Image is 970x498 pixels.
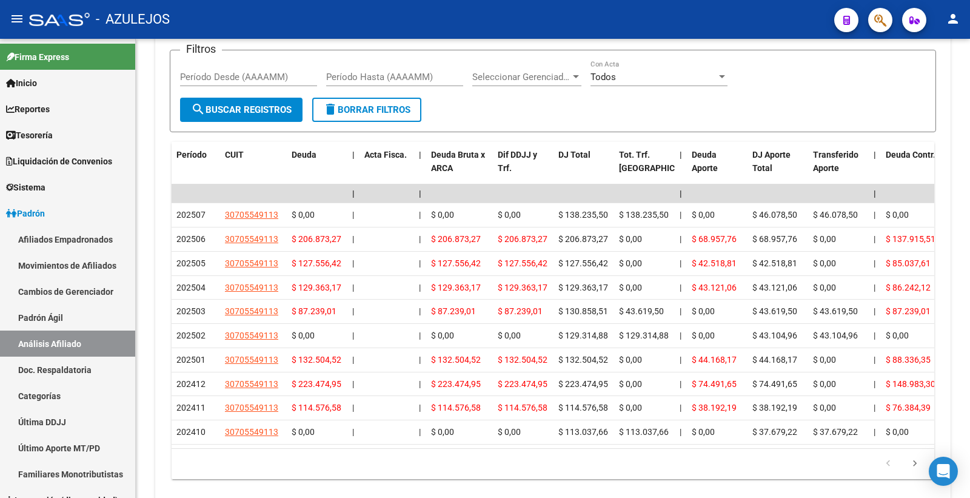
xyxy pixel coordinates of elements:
[619,258,642,268] span: $ 0,00
[180,98,303,122] button: Buscar Registros
[619,331,669,340] span: $ 129.314,88
[292,355,341,365] span: $ 132.504,52
[558,403,608,412] span: $ 114.576,58
[431,306,476,316] span: $ 87.239,01
[352,189,355,198] span: |
[191,104,292,115] span: Buscar Registros
[419,331,421,340] span: |
[431,258,481,268] span: $ 127.556,42
[431,210,454,220] span: $ 0,00
[431,234,481,244] span: $ 206.873,27
[292,379,341,389] span: $ 223.474,95
[6,129,53,142] span: Tesorería
[752,150,791,173] span: DJ Aporte Total
[869,142,881,195] datatable-header-cell: |
[498,283,547,292] span: $ 129.363,17
[498,210,521,220] span: $ 0,00
[874,283,875,292] span: |
[680,331,681,340] span: |
[886,283,931,292] span: $ 86.242,12
[498,427,521,437] span: $ 0,00
[352,379,354,389] span: |
[312,98,421,122] button: Borrar Filtros
[292,331,315,340] span: $ 0,00
[352,403,354,412] span: |
[419,234,421,244] span: |
[886,379,935,389] span: $ 148.983,30
[498,306,543,316] span: $ 87.239,01
[176,210,206,220] span: 202507
[619,306,664,316] span: $ 43.619,50
[225,306,278,316] span: 30705549113
[431,283,481,292] span: $ 129.363,17
[498,258,547,268] span: $ 127.556,42
[680,210,681,220] span: |
[680,258,681,268] span: |
[352,258,354,268] span: |
[558,379,608,389] span: $ 223.474,95
[874,306,875,316] span: |
[352,427,354,437] span: |
[172,142,220,195] datatable-header-cell: Período
[323,104,410,115] span: Borrar Filtros
[225,150,244,160] span: CUIT
[903,457,926,471] a: go to next page
[352,283,354,292] span: |
[813,150,858,173] span: Transferido Aporte
[498,355,547,365] span: $ 132.504,52
[225,331,278,340] span: 30705549113
[431,427,454,437] span: $ 0,00
[877,457,900,471] a: go to previous page
[813,210,858,220] span: $ 46.078,50
[680,427,681,437] span: |
[292,427,315,437] span: $ 0,00
[352,234,354,244] span: |
[558,427,608,437] span: $ 113.037,66
[590,72,616,82] span: Todos
[6,181,45,194] span: Sistema
[680,355,681,365] span: |
[176,331,206,340] span: 202502
[886,234,935,244] span: $ 137.915,51
[886,355,931,365] span: $ 88.336,35
[619,150,701,173] span: Tot. Trf. [GEOGRAPHIC_DATA]
[419,427,421,437] span: |
[692,379,737,389] span: $ 74.491,65
[692,355,737,365] span: $ 44.168,17
[752,331,797,340] span: $ 43.104,96
[558,210,608,220] span: $ 138.235,50
[692,306,715,316] span: $ 0,00
[6,76,37,90] span: Inicio
[10,12,24,26] mat-icon: menu
[874,189,876,198] span: |
[687,142,748,195] datatable-header-cell: Deuda Aporte
[946,12,960,26] mat-icon: person
[874,379,875,389] span: |
[680,283,681,292] span: |
[292,150,316,160] span: Deuda
[752,210,797,220] span: $ 46.078,50
[176,283,206,292] span: 202504
[808,142,869,195] datatable-header-cell: Transferido Aporte
[419,355,421,365] span: |
[431,403,481,412] span: $ 114.576,58
[176,379,206,389] span: 202412
[225,427,278,437] span: 30705549113
[419,258,421,268] span: |
[419,150,421,160] span: |
[364,150,407,160] span: Acta Fisca.
[176,403,206,412] span: 202411
[225,258,278,268] span: 30705549113
[225,234,278,244] span: 30705549113
[813,355,836,365] span: $ 0,00
[680,189,682,198] span: |
[554,142,614,195] datatable-header-cell: DJ Total
[347,142,360,195] datatable-header-cell: |
[225,283,278,292] span: 30705549113
[748,142,808,195] datatable-header-cell: DJ Aporte Total
[472,72,570,82] span: Seleccionar Gerenciador
[498,403,547,412] span: $ 114.576,58
[752,283,797,292] span: $ 43.121,06
[498,234,547,244] span: $ 206.873,27
[292,283,341,292] span: $ 129.363,17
